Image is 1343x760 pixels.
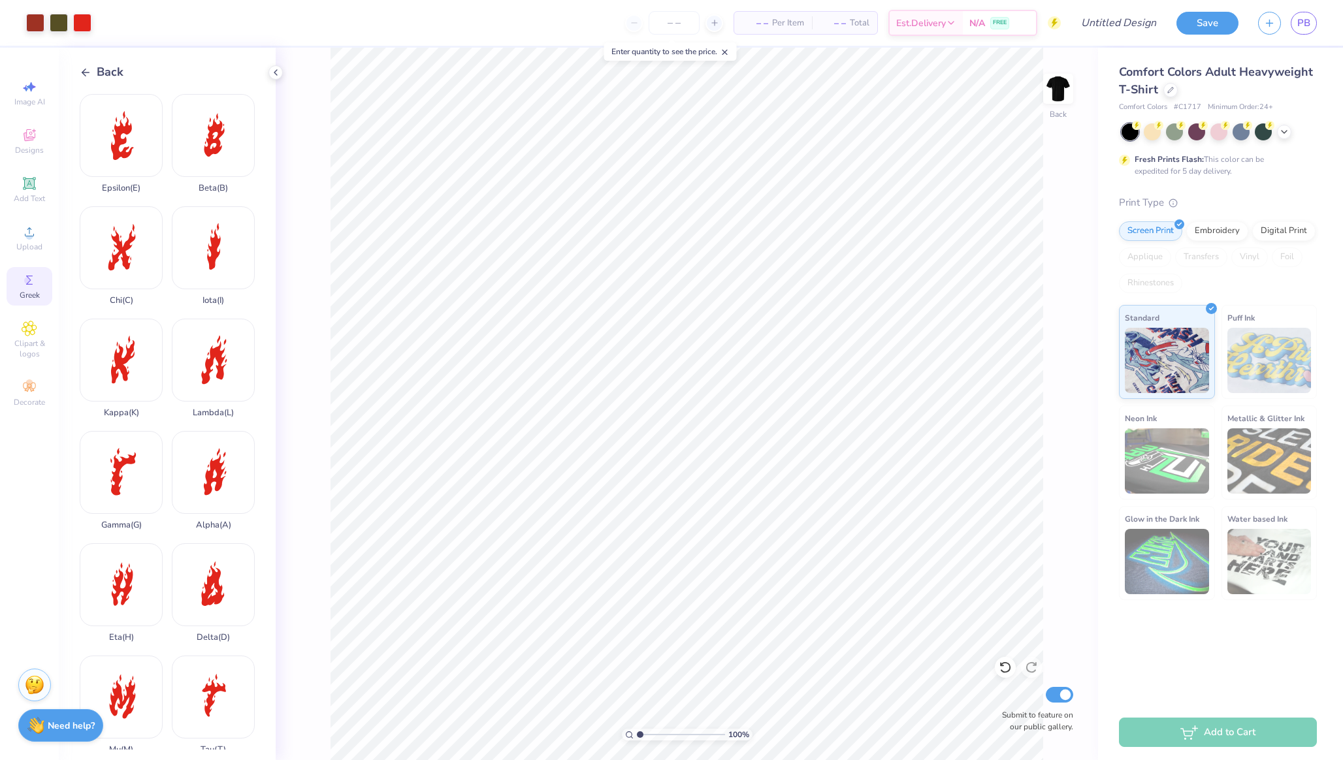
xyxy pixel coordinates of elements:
[993,18,1007,27] span: FREE
[1174,102,1201,113] span: # C1717
[1125,328,1209,393] img: Standard
[604,42,737,61] div: Enter quantity to see the price.
[1272,247,1303,267] div: Foil
[728,729,749,740] span: 100 %
[1119,274,1182,293] div: Rhinestones
[820,16,846,30] span: – –
[1045,76,1071,102] img: Back
[109,745,133,755] div: Mu ( M )
[14,193,45,204] span: Add Text
[1125,311,1159,325] span: Standard
[1125,411,1157,425] span: Neon Ink
[14,97,45,107] span: Image AI
[850,16,869,30] span: Total
[742,16,768,30] span: – –
[1135,153,1295,177] div: This color can be expedited for 5 day delivery.
[1119,221,1182,241] div: Screen Print
[104,408,139,418] div: Kappa ( K )
[110,296,133,306] div: Chi ( C )
[1125,529,1209,594] img: Glow in the Dark Ink
[1227,529,1312,594] img: Water based Ink
[196,520,231,530] div: Alpha ( A )
[14,397,45,407] span: Decorate
[109,633,134,642] div: Eta ( H )
[197,633,230,642] div: Delta ( D )
[201,745,226,755] div: Tau ( T )
[202,296,224,306] div: Iota ( I )
[101,520,142,530] div: Gamma ( G )
[1119,247,1171,267] div: Applique
[995,709,1073,733] label: Submit to feature on our public gallery.
[1050,108,1067,120] div: Back
[193,408,234,418] div: Lambda ( L )
[7,338,52,359] span: Clipart & logos
[1291,12,1317,35] a: PB
[649,11,700,35] input: – –
[1186,221,1248,241] div: Embroidery
[48,720,95,732] strong: Need help?
[1227,328,1312,393] img: Puff Ink
[1176,12,1238,35] button: Save
[772,16,804,30] span: Per Item
[1119,102,1167,113] span: Comfort Colors
[1135,154,1204,165] strong: Fresh Prints Flash:
[1125,512,1199,526] span: Glow in the Dark Ink
[1119,64,1313,97] span: Comfort Colors Adult Heavyweight T-Shirt
[102,183,140,193] div: Epsilon ( E )
[1175,247,1227,267] div: Transfers
[1297,16,1310,31] span: PB
[1227,428,1312,494] img: Metallic & Glitter Ink
[15,145,44,155] span: Designs
[1071,10,1167,36] input: Untitled Design
[1227,411,1304,425] span: Metallic & Glitter Ink
[969,16,985,30] span: N/A
[16,242,42,252] span: Upload
[1125,428,1209,494] img: Neon Ink
[1208,102,1273,113] span: Minimum Order: 24 +
[1227,311,1255,325] span: Puff Ink
[1252,221,1316,241] div: Digital Print
[896,16,946,30] span: Est. Delivery
[1231,247,1268,267] div: Vinyl
[1119,195,1317,210] div: Print Type
[1227,512,1287,526] span: Water based Ink
[20,290,40,300] span: Greek
[199,183,228,193] div: Beta ( B )
[97,63,123,81] span: Back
